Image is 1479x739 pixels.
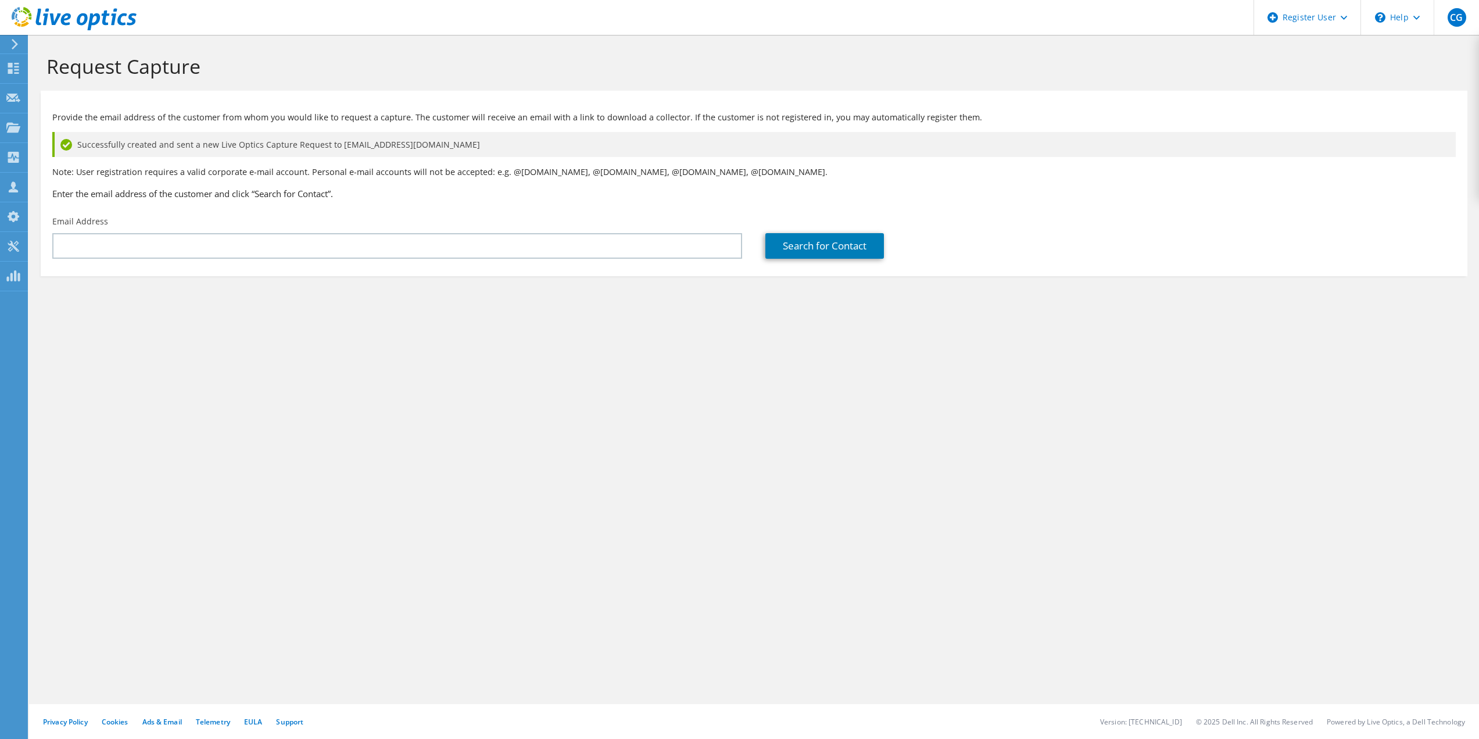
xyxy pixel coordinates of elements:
[52,216,108,227] label: Email Address
[142,717,182,727] a: Ads & Email
[77,138,480,151] span: Successfully created and sent a new Live Optics Capture Request to [EMAIL_ADDRESS][DOMAIN_NAME]
[1375,12,1385,23] svg: \n
[102,717,128,727] a: Cookies
[196,717,230,727] a: Telemetry
[43,717,88,727] a: Privacy Policy
[1100,717,1182,727] li: Version: [TECHNICAL_ID]
[765,233,884,259] a: Search for Contact
[276,717,303,727] a: Support
[1448,8,1466,27] span: CG
[244,717,262,727] a: EULA
[1327,717,1465,727] li: Powered by Live Optics, a Dell Technology
[52,166,1456,178] p: Note: User registration requires a valid corporate e-mail account. Personal e-mail accounts will ...
[52,187,1456,200] h3: Enter the email address of the customer and click “Search for Contact”.
[1196,717,1313,727] li: © 2025 Dell Inc. All Rights Reserved
[46,54,1456,78] h1: Request Capture
[52,111,1456,124] p: Provide the email address of the customer from whom you would like to request a capture. The cust...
